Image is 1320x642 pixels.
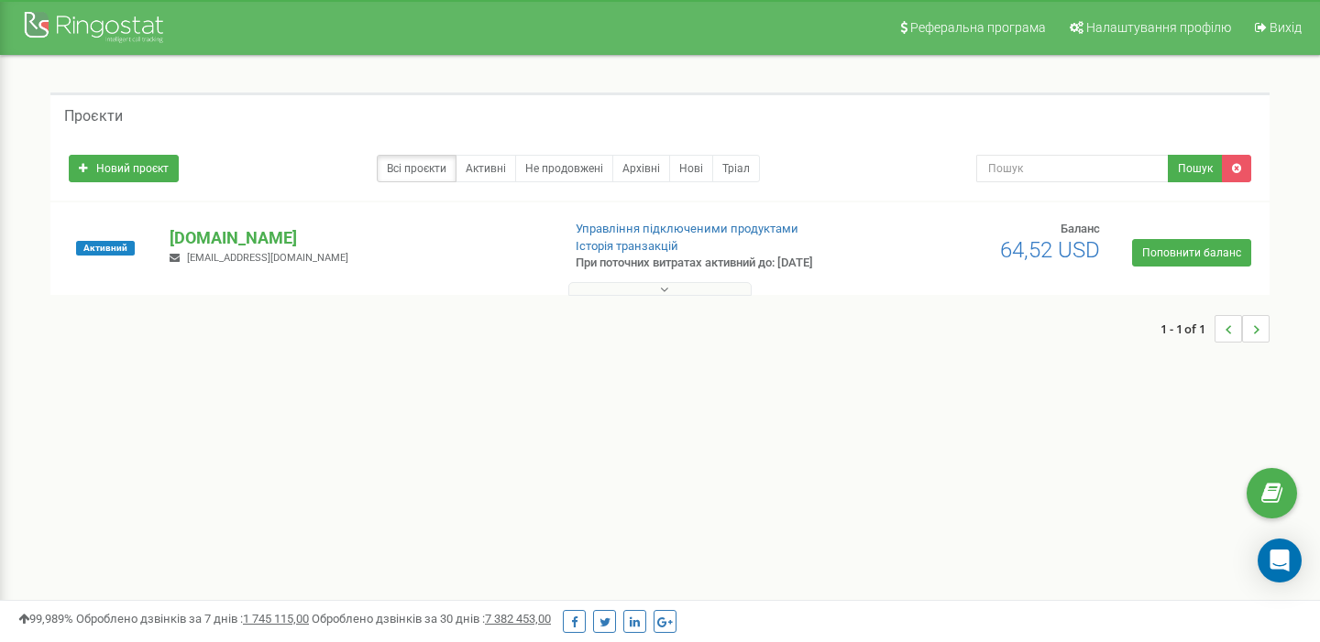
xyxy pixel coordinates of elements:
button: Пошук [1168,155,1223,182]
span: Баланс [1061,222,1100,235]
p: При поточних витратах активний до: [DATE] [576,255,851,272]
p: [DOMAIN_NAME] [170,226,545,250]
span: Вихід [1270,20,1302,35]
a: Поповнити баланс [1132,239,1251,267]
input: Пошук [976,155,1169,182]
span: 1 - 1 of 1 [1160,315,1215,343]
div: Open Intercom Messenger [1258,539,1302,582]
span: Оброблено дзвінків за 30 днів : [312,612,551,626]
u: 7 382 453,00 [485,612,551,626]
span: 64,52 USD [1000,237,1100,263]
a: Новий проєкт [69,155,179,182]
a: Тріал [712,155,760,182]
h5: Проєкти [64,108,123,125]
span: Оброблено дзвінків за 7 днів : [76,612,309,626]
span: [EMAIL_ADDRESS][DOMAIN_NAME] [187,252,348,264]
a: Управління підключеними продуктами [576,222,798,235]
nav: ... [1160,297,1270,361]
a: Архівні [612,155,670,182]
a: Нові [669,155,713,182]
a: Активні [456,155,516,182]
span: Реферальна програма [910,20,1046,35]
span: 99,989% [18,612,73,626]
span: Активний [76,241,135,256]
a: Не продовжені [515,155,613,182]
u: 1 745 115,00 [243,612,309,626]
a: Всі проєкти [377,155,456,182]
a: Історія транзакцій [576,239,678,253]
span: Налаштування профілю [1086,20,1231,35]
